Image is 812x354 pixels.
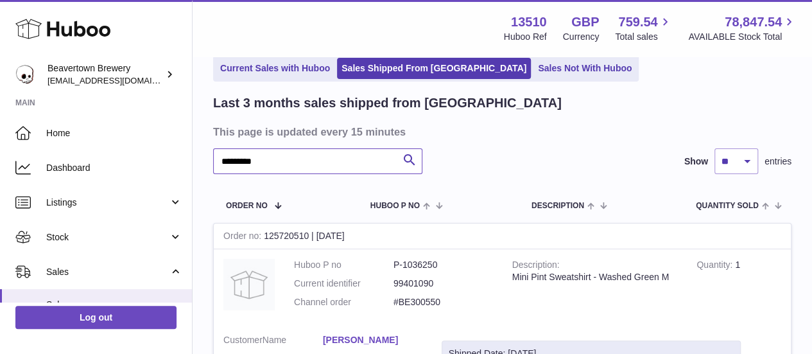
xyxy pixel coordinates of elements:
span: Customer [223,335,263,345]
dd: #BE300550 [393,296,493,308]
div: Beavertown Brewery [48,62,163,87]
img: internalAdmin-13510@internal.huboo.com [15,65,35,84]
strong: Description [512,260,560,273]
span: Dashboard [46,162,182,174]
dd: P-1036250 [393,259,493,271]
span: AVAILABLE Stock Total [688,31,797,43]
dt: Current identifier [294,278,393,290]
dt: Huboo P no [294,259,393,271]
dt: Channel order [294,296,393,308]
strong: GBP [571,13,599,31]
dd: 99401090 [393,278,493,290]
strong: Order no [223,231,264,244]
dt: Name [223,334,323,350]
span: Huboo P no [370,202,420,210]
span: Total sales [615,31,672,43]
span: 759.54 [618,13,657,31]
span: entries [764,155,791,168]
span: Description [531,202,584,210]
div: 125720510 | [DATE] [214,224,791,249]
a: [PERSON_NAME] [323,334,422,346]
div: Huboo Ref [504,31,547,43]
a: Sales Shipped From [GEOGRAPHIC_DATA] [337,58,531,79]
div: Mini Pint Sweatshirt - Washed Green M [512,271,678,283]
img: no-photo.jpg [223,259,275,310]
h2: Last 3 months sales shipped from [GEOGRAPHIC_DATA] [213,94,562,112]
label: Show [684,155,708,168]
span: Sales [46,266,169,278]
div: Currency [563,31,600,43]
a: 78,847.54 AVAILABLE Stock Total [688,13,797,43]
span: Quantity Sold [696,202,759,210]
a: Log out [15,306,177,329]
span: Listings [46,197,169,209]
span: Home [46,127,182,139]
a: Current Sales with Huboo [216,58,334,79]
span: [EMAIL_ADDRESS][DOMAIN_NAME] [48,75,189,85]
span: Sales [46,299,182,311]
strong: Quantity [696,260,735,273]
strong: 13510 [511,13,547,31]
h3: This page is updated every 15 minutes [213,125,788,139]
span: 78,847.54 [725,13,782,31]
a: Sales Not With Huboo [533,58,636,79]
span: Stock [46,231,169,243]
td: 1 [687,249,791,324]
span: Order No [226,202,268,210]
a: 759.54 Total sales [615,13,672,43]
